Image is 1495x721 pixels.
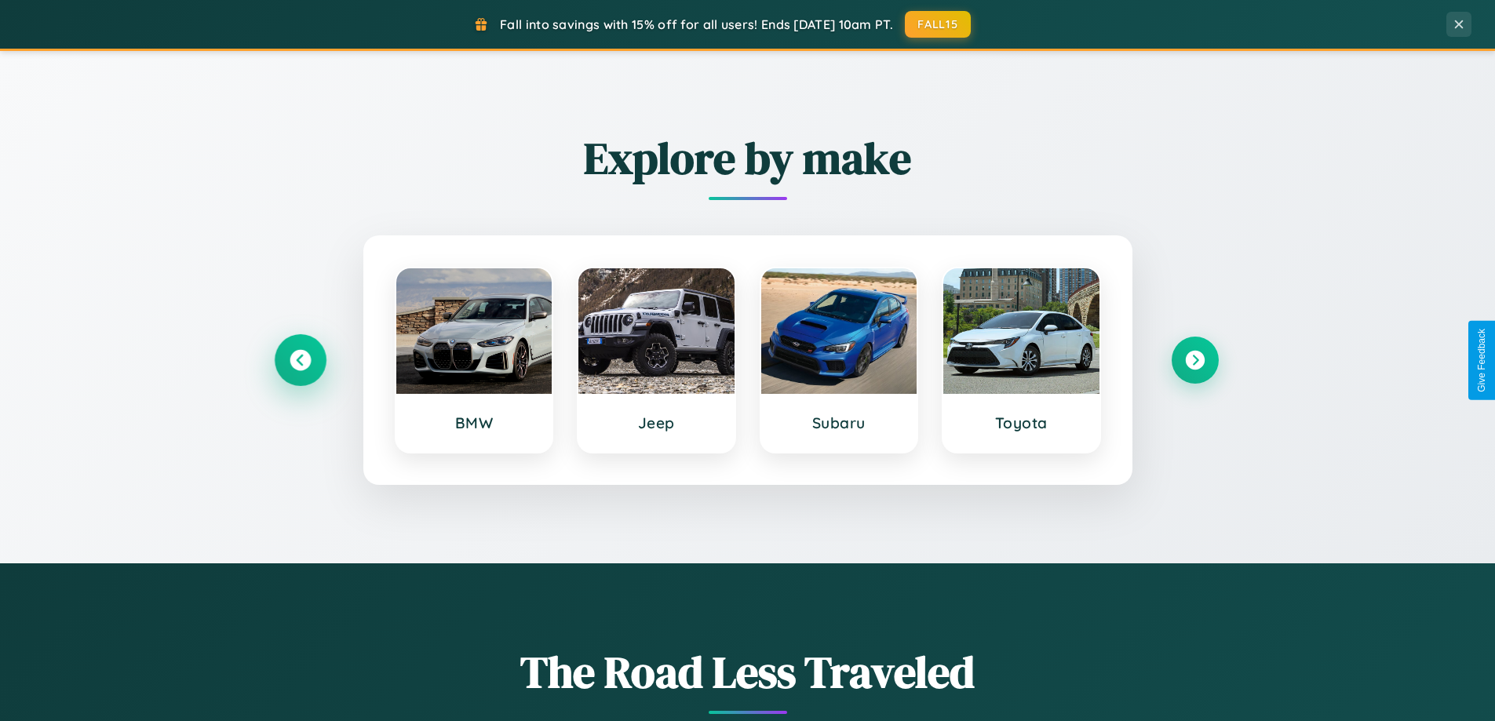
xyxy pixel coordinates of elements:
[594,413,719,432] h3: Jeep
[277,128,1219,188] h2: Explore by make
[412,413,537,432] h3: BMW
[777,413,902,432] h3: Subaru
[1476,329,1487,392] div: Give Feedback
[905,11,971,38] button: FALL15
[500,16,893,32] span: Fall into savings with 15% off for all users! Ends [DATE] 10am PT.
[959,413,1084,432] h3: Toyota
[277,642,1219,702] h1: The Road Less Traveled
